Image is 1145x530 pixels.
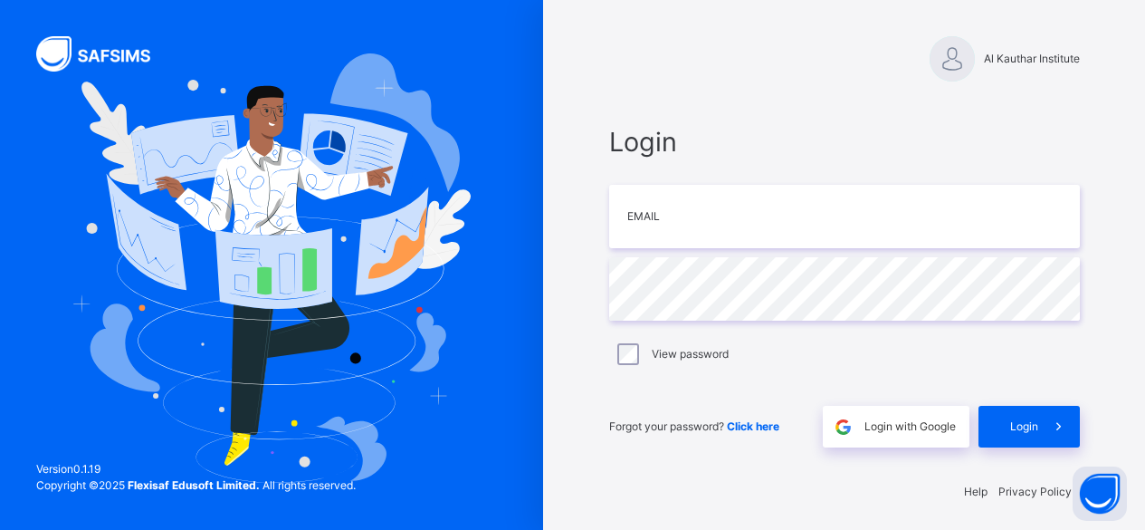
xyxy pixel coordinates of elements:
span: Al Kauthar Institute [984,51,1080,67]
span: Login [609,122,1080,161]
label: View password [652,346,729,362]
img: SAFSIMS Logo [36,36,172,72]
span: Version 0.1.19 [36,461,356,477]
a: Privacy Policy [998,485,1072,498]
strong: Flexisaf Edusoft Limited. [128,478,260,492]
img: google.396cfc9801f0270233282035f929180a.svg [833,417,854,438]
span: Forgot your password? [609,419,779,433]
img: Hero Image [72,53,472,483]
span: Login [1010,419,1038,435]
span: Copyright © 2025 All rights reserved. [36,478,356,492]
span: Login with Google [864,419,956,435]
a: Help [964,485,988,498]
button: Open asap [1073,467,1127,521]
a: Click here [727,419,779,433]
